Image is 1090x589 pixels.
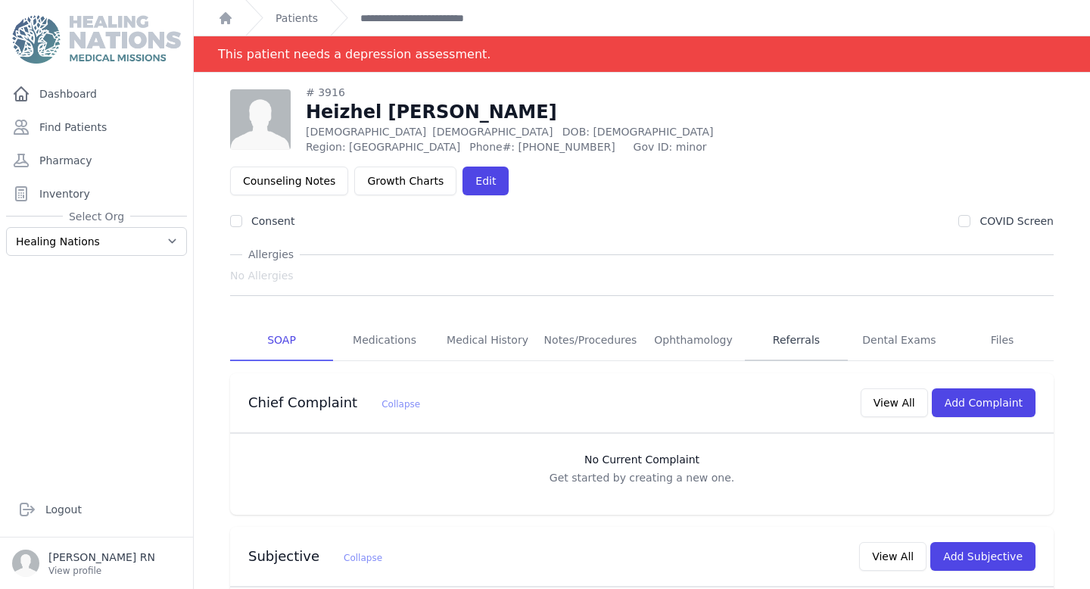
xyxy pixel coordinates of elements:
a: Notes/Procedures [539,320,642,361]
button: View All [859,542,926,571]
a: SOAP [230,320,333,361]
p: Get started by creating a new one. [245,470,1039,485]
nav: Tabs [230,320,1054,361]
a: Dental Exams [848,320,951,361]
span: Allergies [242,247,300,262]
div: This patient needs a depression assessment. [218,36,490,72]
a: Medications [333,320,436,361]
a: Pharmacy [6,145,187,176]
button: Add Subjective [930,542,1035,571]
a: Ophthamology [642,320,745,361]
span: Region: [GEOGRAPHIC_DATA] [306,139,460,154]
a: Referrals [745,320,848,361]
span: Select Org [63,209,130,224]
div: # 3916 [306,85,797,100]
span: DOB: [DEMOGRAPHIC_DATA] [562,126,714,138]
a: Growth Charts [354,167,456,195]
span: Phone#: [PHONE_NUMBER] [469,139,624,154]
a: Files [951,320,1054,361]
img: person-242608b1a05df3501eefc295dc1bc67a.jpg [230,89,291,150]
a: Dashboard [6,79,187,109]
h3: No Current Complaint [245,452,1039,467]
a: [PERSON_NAME] RN View profile [12,550,181,577]
p: [DEMOGRAPHIC_DATA] [306,124,797,139]
label: COVID Screen [979,215,1054,227]
span: [DEMOGRAPHIC_DATA] [432,126,553,138]
a: Edit [462,167,509,195]
span: Gov ID: minor [634,139,797,154]
h1: Heizhel [PERSON_NAME] [306,100,797,124]
span: Collapse [381,399,420,410]
p: [PERSON_NAME] RN [48,550,155,565]
a: Medical History [436,320,539,361]
div: Notification [194,36,1090,73]
h3: Chief Complaint [248,394,420,412]
a: Patients [276,11,318,26]
button: View All [861,388,928,417]
a: Inventory [6,179,187,209]
button: Add Complaint [932,388,1035,417]
p: View profile [48,565,155,577]
button: Counseling Notes [230,167,348,195]
span: No Allergies [230,268,294,283]
span: Collapse [344,553,382,563]
label: Consent [251,215,294,227]
a: Find Patients [6,112,187,142]
h3: Subjective [248,547,382,566]
img: Medical Missions EMR [12,15,180,64]
a: Logout [12,494,181,525]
